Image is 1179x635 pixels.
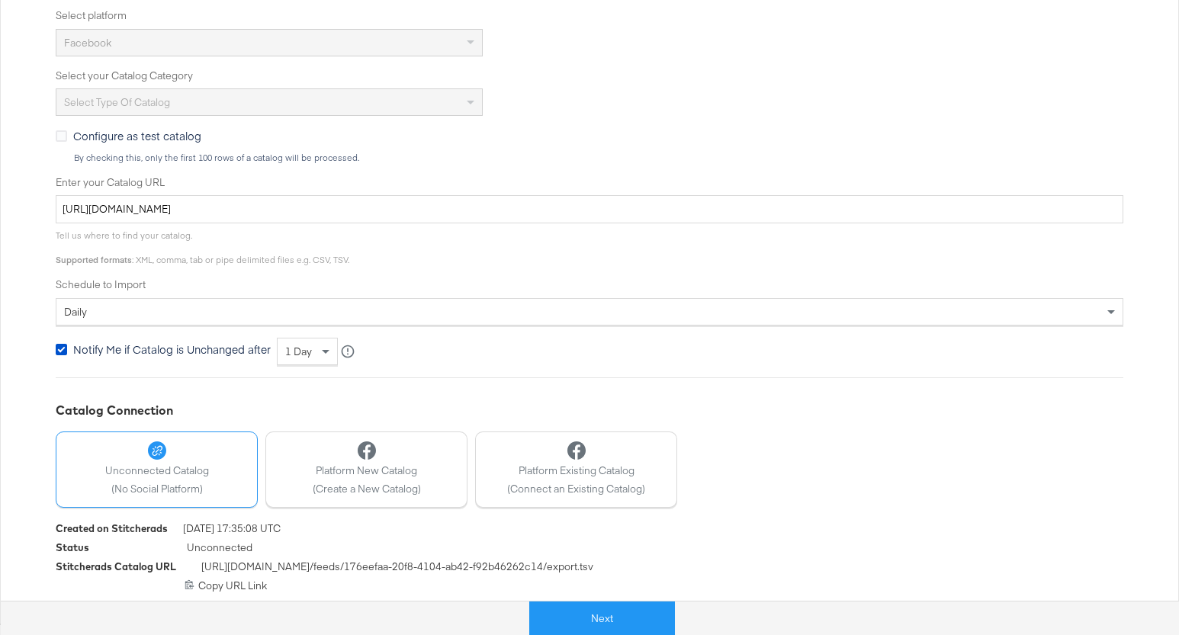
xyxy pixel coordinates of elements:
[187,540,252,560] span: Unconnected
[56,540,89,555] div: Status
[56,521,168,536] div: Created on Stitcherads
[64,36,111,50] span: Facebook
[105,463,209,478] span: Unconnected Catalog
[56,69,1123,83] label: Select your Catalog Category
[64,305,87,319] span: daily
[313,482,421,496] span: (Create a New Catalog)
[56,89,482,115] div: Select type of catalog
[56,431,258,508] button: Unconnected Catalog(No Social Platform)
[56,579,1123,593] div: Copy URL Link
[285,345,312,358] span: 1 day
[56,254,132,265] strong: Supported formats
[56,8,1123,23] label: Select platform
[265,431,467,508] button: Platform New Catalog(Create a New Catalog)
[56,402,1123,419] div: Catalog Connection
[507,463,645,478] span: Platform Existing Catalog
[56,277,1123,292] label: Schedule to Import
[56,560,176,574] div: Stitcherads Catalog URL
[183,521,281,540] span: [DATE] 17:35:08 UTC
[201,560,593,579] span: [URL][DOMAIN_NAME] /feeds/ 176eefaa-20f8-4104-ab42-f92b46262c14 /export.tsv
[56,195,1123,223] input: Enter Catalog URL, e.g. http://www.example.com/products.xml
[105,482,209,496] span: (No Social Platform)
[73,128,201,143] span: Configure as test catalog
[73,342,271,357] span: Notify Me if Catalog is Unchanged after
[56,229,349,265] span: Tell us where to find your catalog. : XML, comma, tab or pipe delimited files e.g. CSV, TSV.
[56,175,1123,190] label: Enter your Catalog URL
[475,431,677,508] button: Platform Existing Catalog(Connect an Existing Catalog)
[73,152,1123,163] div: By checking this, only the first 100 rows of a catalog will be processed.
[313,463,421,478] span: Platform New Catalog
[507,482,645,496] span: (Connect an Existing Catalog)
